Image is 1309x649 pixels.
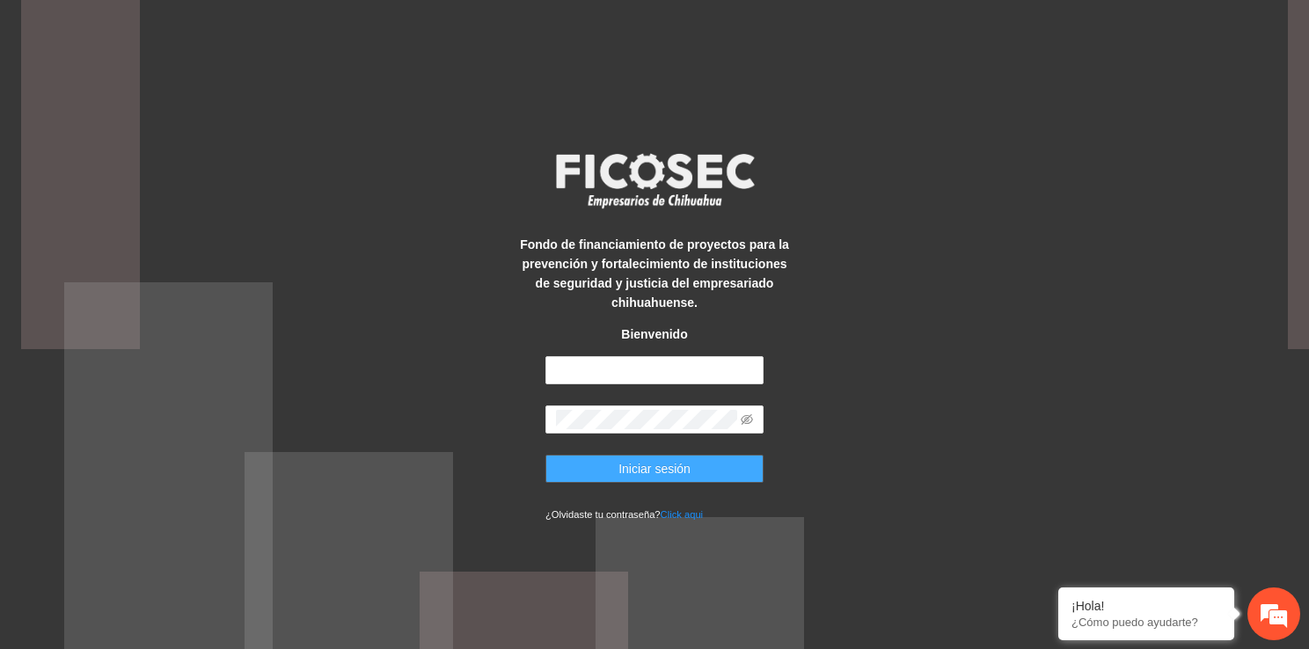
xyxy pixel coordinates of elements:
[1071,599,1221,613] div: ¡Hola!
[741,413,753,426] span: eye-invisible
[545,455,764,483] button: Iniciar sesión
[661,509,704,520] a: Click aqui
[545,509,703,520] small: ¿Olvidaste tu contraseña?
[520,237,789,310] strong: Fondo de financiamiento de proyectos para la prevención y fortalecimiento de instituciones de seg...
[621,327,687,341] strong: Bienvenido
[545,148,764,213] img: logo
[618,459,691,478] span: Iniciar sesión
[1071,616,1221,629] p: ¿Cómo puedo ayudarte?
